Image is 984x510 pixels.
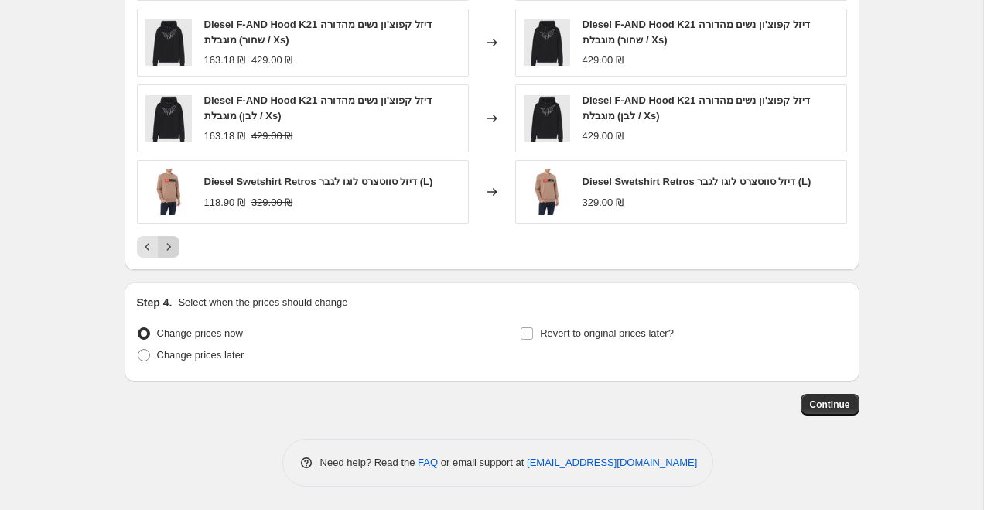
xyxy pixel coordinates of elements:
span: Diesel F-AND Hood K21 דיזל קפוצ'ון נשים מהדורה מוגבלת (לבן / Xs) [204,94,432,122]
a: [EMAIL_ADDRESS][DOMAIN_NAME] [527,457,697,468]
span: Diesel Swetshirt Retros דיזל סווטצרט לוגו לגבר (L) [583,176,811,187]
strike: 429.00 ₪ [251,53,292,68]
strike: 429.00 ₪ [251,128,292,144]
img: diesel-f-and-hood-k21-dizl-kfvv-nshim-mhdvrh-mvgblt-954582_80x.jpg [524,95,570,142]
strike: 329.00 ₪ [251,195,292,211]
div: 429.00 ₪ [583,53,624,68]
span: Diesel Swetshirt Retros דיזל סווטצרט לוגו לגבר (L) [204,176,433,187]
span: Change prices later [157,349,244,361]
span: Revert to original prices later? [540,327,674,339]
span: or email support at [438,457,527,468]
div: 118.90 ₪ [204,195,245,211]
img: diesel-f-and-hood-k21-dizl-kfvv-nshim-mhdvrh-mvgblt-954582_80x.jpg [145,95,192,142]
button: Previous [137,236,159,258]
nav: Pagination [137,236,179,258]
img: diesel-swetshirt-retros-dizl-svvr-lvgv-lgbr-108758_80x.jpg [145,169,192,215]
div: 329.00 ₪ [583,195,624,211]
span: Change prices now [157,327,243,339]
button: Continue [801,394,859,416]
img: diesel-f-and-hood-k21-dizl-kfvv-nshim-mhdvrh-mvgblt-954582_80x.jpg [524,19,570,66]
span: Diesel F-AND Hood K21 דיזל קפוצ'ון נשים מהדורה מוגבלת (לבן / Xs) [583,94,810,122]
h2: Step 4. [137,295,173,310]
span: Diesel F-AND Hood K21 דיזל קפוצ'ון נשים מהדורה מוגבלת (שחור / Xs) [583,19,810,46]
div: 429.00 ₪ [583,128,624,144]
a: FAQ [418,457,438,468]
div: 163.18 ₪ [204,53,245,68]
button: Next [158,236,179,258]
img: diesel-swetshirt-retros-dizl-svvr-lvgv-lgbr-108758_80x.jpg [524,169,570,215]
div: 163.18 ₪ [204,128,245,144]
p: Select when the prices should change [178,295,347,310]
span: Continue [810,399,850,411]
span: Diesel F-AND Hood K21 דיזל קפוצ'ון נשים מהדורה מוגבלת (שחור / Xs) [204,19,432,46]
img: diesel-f-and-hood-k21-dizl-kfvv-nshim-mhdvrh-mvgblt-954582_80x.jpg [145,19,192,66]
span: Need help? Read the [320,457,419,468]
